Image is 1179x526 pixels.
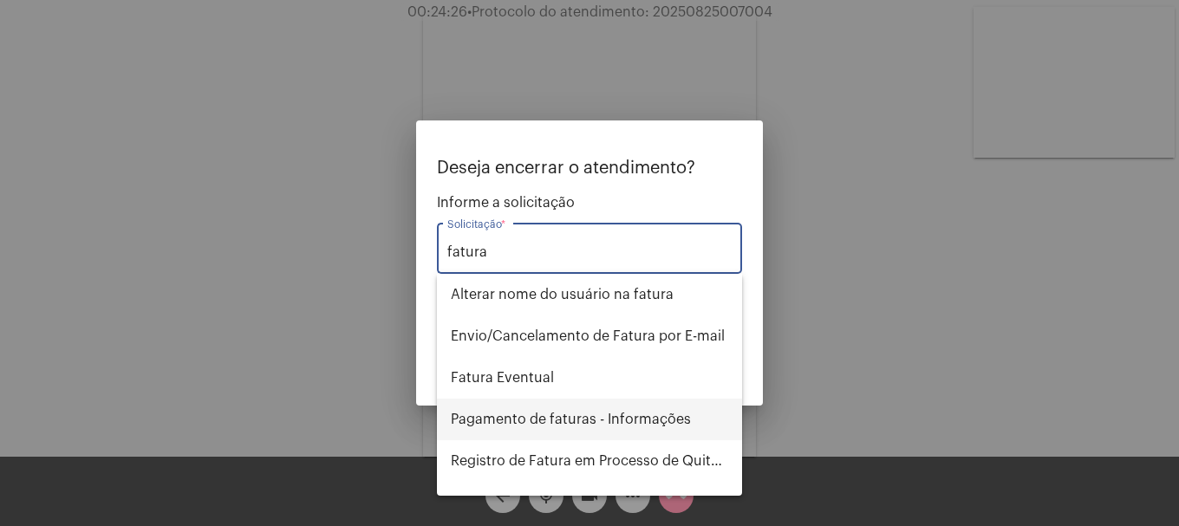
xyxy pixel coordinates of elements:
[447,244,732,260] input: Buscar solicitação
[451,274,728,315] span: Alterar nome do usuário na fatura
[437,159,742,178] p: Deseja encerrar o atendimento?
[451,315,728,357] span: Envio/Cancelamento de Fatura por E-mail
[437,195,742,211] span: Informe a solicitação
[451,399,728,440] span: Pagamento de faturas - Informações
[451,482,728,523] span: Solicitar 2a via da Fatura (Correio/[GEOGRAPHIC_DATA]/Email)
[451,357,728,399] span: Fatura Eventual
[451,440,728,482] span: Registro de Fatura em Processo de Quitação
